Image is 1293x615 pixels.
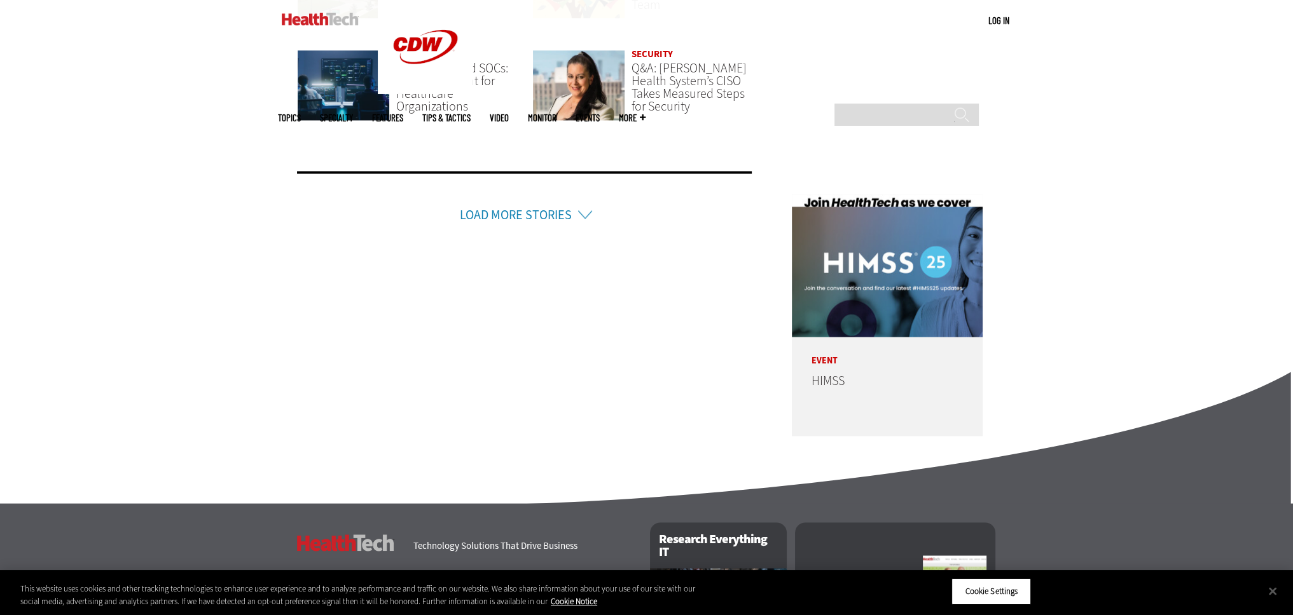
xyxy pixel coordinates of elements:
[372,113,403,123] a: Features
[297,534,394,551] h3: HealthTech
[811,372,844,389] a: HIMSS
[460,206,572,223] a: Load More Stories
[619,113,646,123] span: More
[278,113,301,123] span: Topics
[1259,577,1287,605] button: Close
[422,113,471,123] a: Tips & Tactics
[490,113,509,123] a: Video
[792,337,983,365] p: Event
[988,15,1009,26] a: Log in
[951,578,1031,605] button: Cookie Settings
[320,113,353,123] span: Specialty
[20,583,711,607] div: This website uses cookies and other tracking technologies to enhance user experience and to analy...
[413,541,634,550] h4: Technology Solutions That Drive Business
[528,113,557,123] a: MonITor
[282,13,359,25] img: Home
[551,596,597,607] a: More information about your privacy
[988,14,1009,27] div: User menu
[378,84,473,97] a: CDW
[650,522,787,568] h2: Research Everything IT
[576,113,600,123] a: Events
[792,194,983,337] img: HIMSS25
